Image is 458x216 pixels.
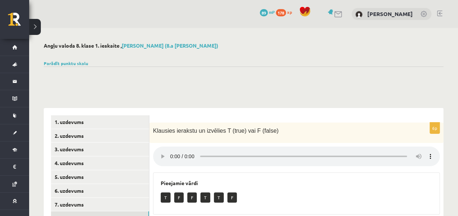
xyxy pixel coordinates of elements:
[260,9,268,16] span: 89
[51,198,149,211] a: 7. uzdevums
[8,13,29,31] a: Rīgas 1. Tālmācības vidusskola
[44,60,88,66] a: Parādīt punktu skalu
[355,11,363,18] img: Selina Zaglula
[161,192,171,203] p: T
[174,192,184,203] p: F
[269,9,275,15] span: mP
[200,192,210,203] p: T
[367,10,413,17] a: [PERSON_NAME]
[51,115,149,129] a: 1. uzdevums
[287,9,292,15] span: xp
[51,143,149,156] a: 3. uzdevums
[187,192,197,203] p: F
[51,170,149,184] a: 5. uzdevums
[276,9,295,15] a: 178 xp
[51,156,149,170] a: 4. uzdevums
[161,180,432,186] h3: Pieejamie vārdi
[44,43,443,49] h2: Angļu valoda 8. klase 1. ieskaite ,
[214,192,224,203] p: T
[51,184,149,197] a: 6. uzdevums
[51,129,149,143] a: 2. uzdevums
[260,9,275,15] a: 89 mP
[430,122,440,134] p: 6p
[122,42,218,49] a: [PERSON_NAME] (8.a [PERSON_NAME])
[227,192,237,203] p: F
[153,128,278,134] span: Klausies ierakstu un izvēlies T (true) vai F (false)
[276,9,286,16] span: 178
